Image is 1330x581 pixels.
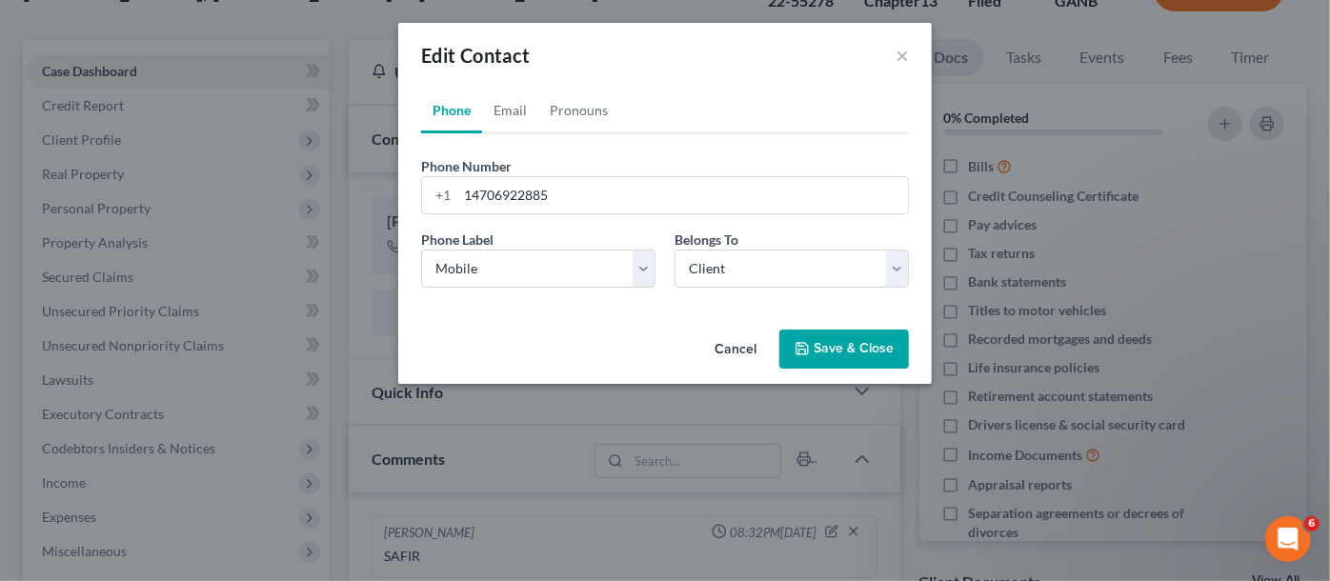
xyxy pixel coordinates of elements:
span: 6 [1304,516,1320,531]
iframe: Intercom live chat [1265,516,1311,562]
span: Phone Number [421,158,512,174]
span: Phone Label [421,231,494,248]
span: Edit Contact [421,44,531,67]
button: Cancel [699,331,772,370]
div: +1 [422,177,457,213]
button: × [896,44,909,67]
a: Phone [421,88,482,133]
button: Save & Close [779,330,909,370]
a: Email [482,88,538,133]
span: Belongs To [675,231,738,248]
a: Pronouns [538,88,619,133]
input: ###-###-#### [457,177,908,213]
